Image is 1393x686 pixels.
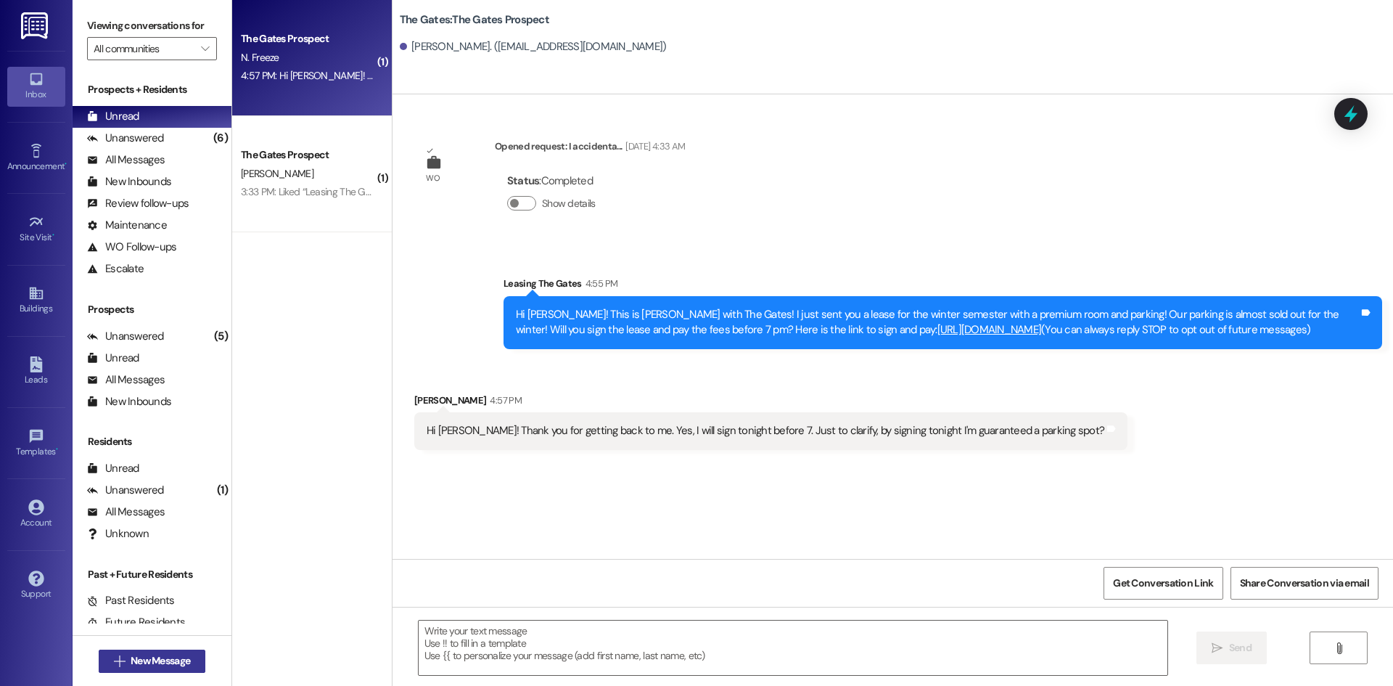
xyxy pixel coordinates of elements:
[56,444,58,454] span: •
[87,505,165,520] div: All Messages
[7,210,65,249] a: Site Visit •
[21,12,51,39] img: ResiDesk Logo
[400,12,549,28] b: The Gates: The Gates Prospect
[400,39,667,54] div: [PERSON_NAME]. ([EMAIL_ADDRESS][DOMAIN_NAME])
[241,51,279,64] span: N. Freeze
[1240,576,1369,591] span: Share Conversation via email
[1229,640,1252,656] span: Send
[94,37,194,60] input: All communities
[87,15,217,37] label: Viewing conversations for
[1212,642,1223,654] i: 
[426,171,440,186] div: WO
[87,329,164,344] div: Unanswered
[87,483,164,498] div: Unanswered
[241,69,903,82] div: 4:57 PM: Hi [PERSON_NAME]! Thank you for getting back to me. Yes, I will sign tonight before 7. J...
[87,526,149,542] div: Unknown
[7,566,65,605] a: Support
[516,307,1359,338] div: Hi [PERSON_NAME]! This is [PERSON_NAME] with The Gates! I just sent you a lease for the winter se...
[201,43,209,54] i: 
[210,325,231,348] div: (5)
[73,82,231,97] div: Prospects + Residents
[87,131,164,146] div: Unanswered
[542,196,596,211] label: Show details
[87,615,185,630] div: Future Residents
[7,352,65,391] a: Leads
[1334,642,1344,654] i: 
[114,656,125,667] i: 
[7,67,65,106] a: Inbox
[507,173,540,188] b: Status
[7,281,65,320] a: Buildings
[1196,632,1267,664] button: Send
[52,230,54,240] span: •
[131,653,190,669] span: New Message
[213,479,231,502] div: (1)
[241,185,1393,198] div: 3:33 PM: Liked “Leasing The Gates (The Gates): Hi [PERSON_NAME]! This is [PERSON_NAME] with The G...
[427,423,1104,438] div: Hi [PERSON_NAME]! Thank you for getting back to me. Yes, I will sign tonight before 7. Just to cl...
[7,495,65,534] a: Account
[241,147,375,163] div: The Gates Prospect
[1113,576,1213,591] span: Get Conversation Link
[87,461,139,476] div: Unread
[99,650,206,673] button: New Message
[87,174,171,189] div: New Inbounds
[87,593,175,608] div: Past Residents
[486,393,521,408] div: 4:57 PM
[73,567,231,582] div: Past + Future Residents
[87,372,165,388] div: All Messages
[504,276,1382,296] div: Leasing The Gates
[241,167,313,180] span: [PERSON_NAME]
[582,276,617,291] div: 4:55 PM
[241,31,375,46] div: The Gates Prospect
[87,240,176,255] div: WO Follow-ups
[1104,567,1223,600] button: Get Conversation Link
[87,351,139,366] div: Unread
[87,152,165,168] div: All Messages
[414,393,1127,413] div: [PERSON_NAME]
[87,218,167,233] div: Maintenance
[7,424,65,463] a: Templates •
[87,109,139,124] div: Unread
[495,139,685,159] div: Opened request: I accidenta...
[65,159,67,169] span: •
[73,434,231,449] div: Residents
[87,261,144,277] div: Escalate
[622,139,685,154] div: [DATE] 4:33 AM
[87,196,189,211] div: Review follow-ups
[210,127,231,150] div: (6)
[73,302,231,317] div: Prospects
[87,394,171,409] div: New Inbounds
[1230,567,1378,600] button: Share Conversation via email
[507,170,601,192] div: : Completed
[937,322,1042,337] a: [URL][DOMAIN_NAME]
